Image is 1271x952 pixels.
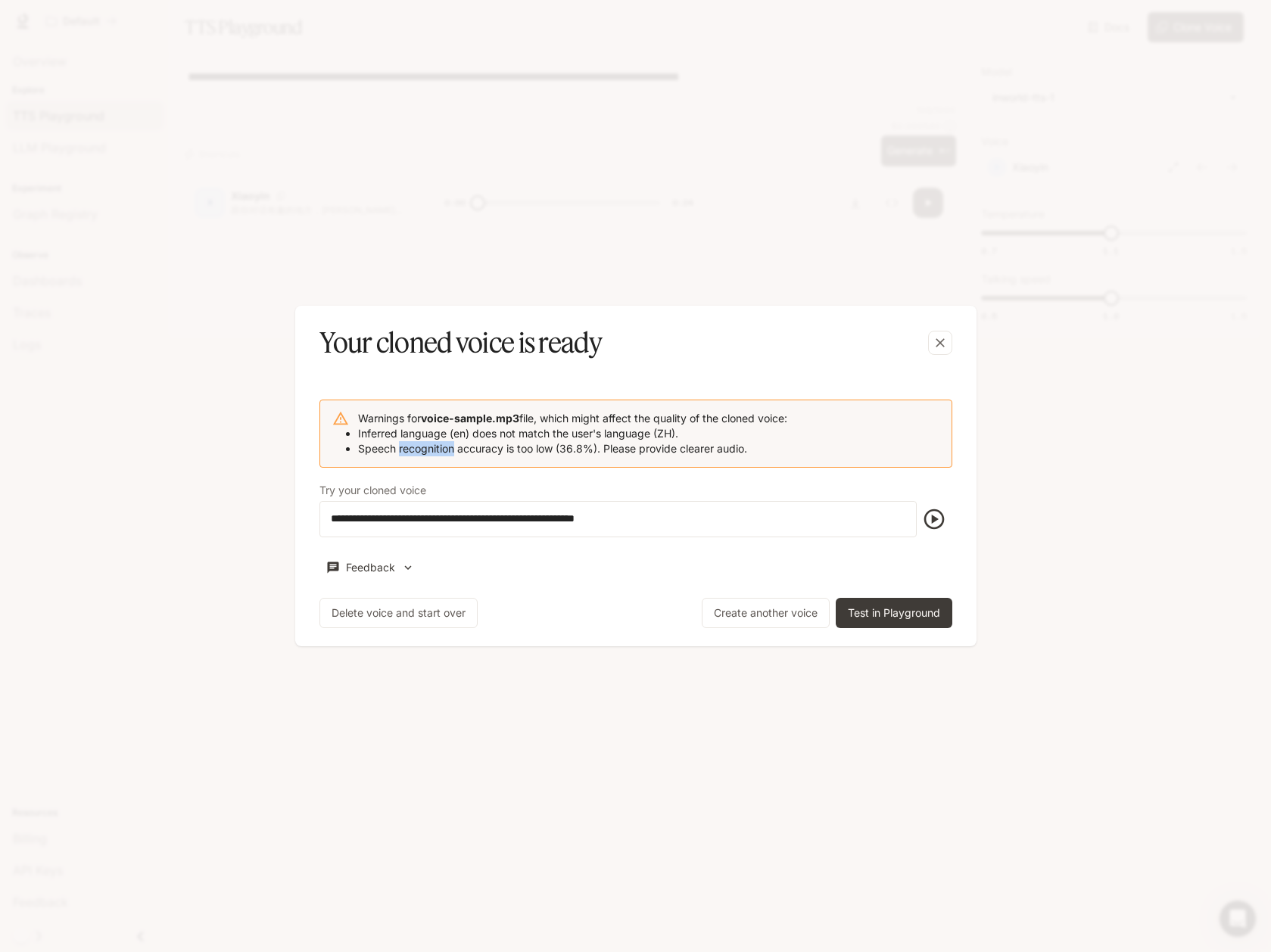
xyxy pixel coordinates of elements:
button: Create another voice [702,598,830,628]
button: Test in Playground [836,598,952,628]
b: voice-sample.mp3 [421,412,519,425]
button: Feedback [319,555,422,580]
h5: Your cloned voice is ready [319,324,602,362]
div: Warnings for file, which might affect the quality of the cloned voice: [358,405,787,462]
li: Speech recognition accuracy is too low (36.8%). Please provide clearer audio. [358,441,787,456]
button: Delete voice and start over [319,598,478,628]
p: Try your cloned voice [319,485,426,496]
li: Inferred language (en) does not match the user's language (ZH). [358,426,787,441]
